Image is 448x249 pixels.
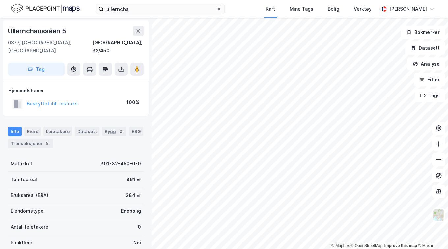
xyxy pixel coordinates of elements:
div: Ullernchausséen 5 [8,26,68,36]
div: 5 [44,140,50,147]
input: Søk på adresse, matrikkel, gårdeiere, leietakere eller personer [104,4,216,14]
div: Mine Tags [290,5,313,13]
img: logo.f888ab2527a4732fd821a326f86c7f29.svg [11,3,80,14]
button: Bokmerker [401,26,445,39]
button: Datasett [405,41,445,55]
a: Mapbox [331,243,350,248]
button: Analyse [407,57,445,70]
a: Improve this map [384,243,417,248]
div: Eiendomstype [11,207,43,215]
div: 2 [117,128,124,135]
div: Bolig [328,5,339,13]
div: Eiere [24,127,41,136]
div: Hjemmelshaver [8,87,143,95]
div: Transaksjoner [8,139,53,148]
div: Kart [266,5,275,13]
div: Bygg [102,127,126,136]
div: 301-32-450-0-0 [100,160,141,168]
img: Z [433,209,445,221]
div: [GEOGRAPHIC_DATA], 32/450 [92,39,144,55]
div: Info [8,127,22,136]
div: Leietakere [43,127,72,136]
div: Antall leietakere [11,223,48,231]
div: 0377, [GEOGRAPHIC_DATA], [GEOGRAPHIC_DATA] [8,39,92,55]
a: OpenStreetMap [351,243,383,248]
div: 284 ㎡ [126,191,141,199]
button: Tag [8,63,65,76]
div: 100% [126,98,139,106]
div: Bruksareal (BRA) [11,191,48,199]
div: Matrikkel [11,160,32,168]
div: 0 [138,223,141,231]
button: Tags [415,89,445,102]
div: Tomteareal [11,176,37,183]
iframe: Chat Widget [415,217,448,249]
div: ESG [129,127,143,136]
button: Filter [414,73,445,86]
div: Verktøy [354,5,372,13]
div: 861 ㎡ [126,176,141,183]
div: Punktleie [11,239,32,247]
div: Nei [133,239,141,247]
div: Enebolig [121,207,141,215]
div: Datasett [75,127,99,136]
div: [PERSON_NAME] [389,5,427,13]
